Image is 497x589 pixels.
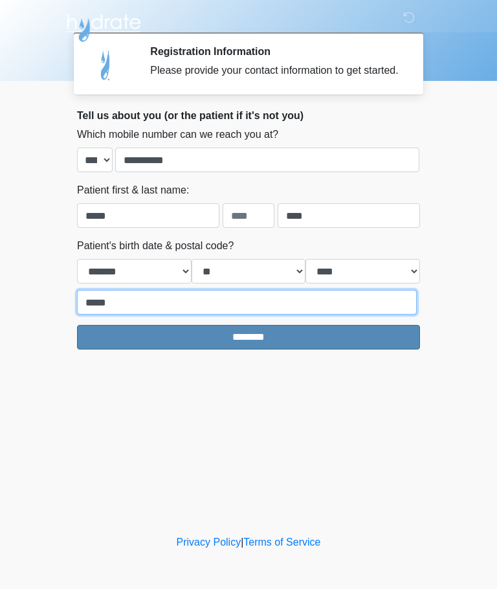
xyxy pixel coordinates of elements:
[77,238,234,254] label: Patient's birth date & postal code?
[77,183,189,198] label: Patient first & last name:
[243,537,320,548] a: Terms of Service
[177,537,241,548] a: Privacy Policy
[241,537,243,548] a: |
[77,109,420,122] h2: Tell us about you (or the patient if it's not you)
[64,10,143,43] img: Hydrate IV Bar - Arcadia Logo
[150,63,401,78] div: Please provide your contact information to get started.
[77,127,278,142] label: Which mobile number can we reach you at?
[87,45,126,84] img: Agent Avatar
